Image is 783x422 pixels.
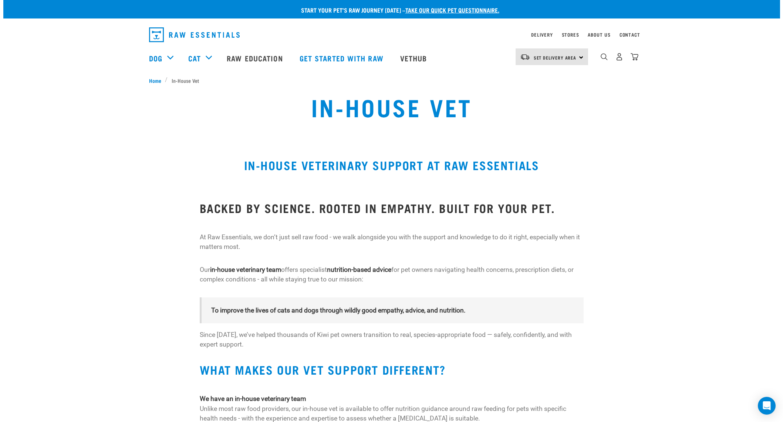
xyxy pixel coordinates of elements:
a: Raw Education [219,43,292,73]
nav: breadcrumbs [149,77,634,84]
strong: We have an in-house veterinary team [200,395,306,402]
a: Dog [149,53,162,64]
a: Cat [188,53,201,64]
a: take our quick pet questionnaire. [405,8,499,11]
h2: In-House Veterinary Support at Raw Essentials [3,158,780,172]
a: Contact [620,33,640,36]
img: home-icon@2x.png [631,53,638,61]
h1: In-House Vet [149,93,634,120]
a: Home [149,77,165,84]
div: Open Intercom Messenger [758,397,776,415]
p: At Raw Essentials, we don’t just sell raw food - we walk alongside you with the support and knowl... [200,232,584,252]
strong: Backed by science. Rooted in empathy. Built for your pet. [200,205,555,211]
a: Delivery [531,33,553,36]
strong: in-house veterinary team [210,266,281,273]
a: Vethub [393,43,436,73]
a: About Us [588,33,610,36]
a: Get started with Raw [292,43,393,73]
img: van-moving.png [520,54,530,60]
p: Since [DATE], we’ve helped thousands of Kiwi pet owners transition to real, species-appropriate f... [200,330,584,350]
p: Our offers specialist for pet owners navigating health concerns, prescription diets, or complex c... [200,265,584,284]
span: Set Delivery Area [534,56,577,59]
strong: nutrition-based advice [327,266,391,273]
img: home-icon-1@2x.png [601,53,608,60]
a: Stores [562,33,579,36]
nav: dropdown navigation [3,43,780,73]
h2: What Makes Our Vet Support Different? [200,363,584,376]
img: user.png [615,53,623,61]
span: Home [149,77,161,84]
strong: To improve the lives of cats and dogs through wildly good empathy, advice, and nutrition. [211,307,466,314]
img: Raw Essentials Logo [149,27,240,42]
nav: dropdown navigation [143,24,640,45]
